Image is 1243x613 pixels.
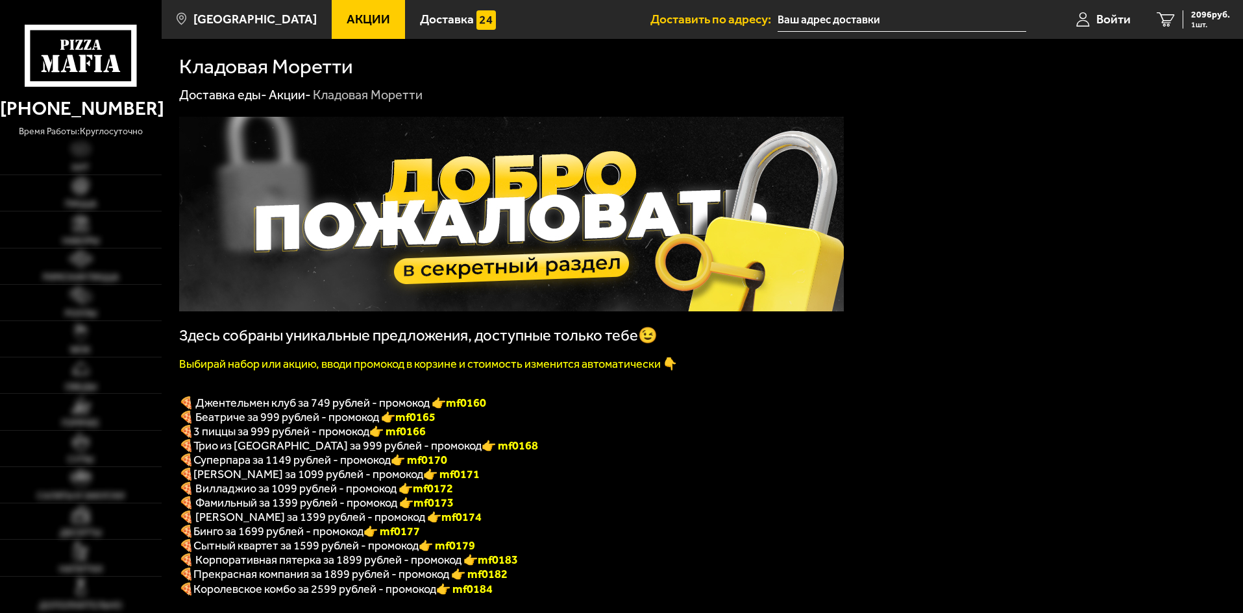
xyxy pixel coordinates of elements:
[436,582,493,596] font: 👉 mf0184
[313,87,423,104] div: Кладовая Моретти
[269,87,311,102] a: Акции-
[1191,21,1230,29] span: 1 шт.
[43,273,119,282] span: Римская пицца
[179,357,677,371] font: Выбирай набор или акцию, вводи промокод в корзине и стоимость изменится автоматически 👇
[441,510,482,524] b: mf0174
[1191,10,1230,19] span: 2096 руб.
[179,87,267,102] a: Доставка еды-
[68,455,93,464] span: Супы
[59,565,103,574] span: Напитки
[65,309,97,319] span: Роллы
[451,567,508,581] font: 👉 mf0182
[193,582,436,596] span: Королевское комбо за 2599 рублей - промокод
[391,453,447,467] font: 👉 mf0170
[62,237,99,246] span: Наборы
[193,13,317,25] span: [GEOGRAPHIC_DATA]
[37,492,125,501] span: Салаты и закуски
[478,553,518,567] b: mf0183
[395,410,436,424] b: mf0165
[60,529,101,538] span: Десерты
[446,396,486,410] b: mf0160
[179,117,844,311] img: 1024x1024
[193,439,482,453] span: Трио из [GEOGRAPHIC_DATA] за 999 рублей - промокод
[369,424,426,439] font: 👉 mf0166
[193,524,363,538] span: Бинго за 1699 рублей - промокод
[70,346,91,355] span: WOK
[179,524,193,538] b: 🍕
[179,424,193,439] font: 🍕
[179,567,193,581] font: 🍕
[193,467,423,481] span: [PERSON_NAME] за 1099 рублей - промокод
[420,13,474,25] span: Доставка
[193,567,451,581] span: Прекрасная компания за 1899 рублей - промокод
[179,496,454,510] span: 🍕 Фамильный за 1399 рублей - промокод 👉
[39,601,122,610] span: Дополнительно
[193,424,369,439] span: 3 пиццы за 999 рублей - промокод
[179,396,486,410] span: 🍕 Джентельмен клуб за 749 рублей - промокод 👉
[179,467,193,481] b: 🍕
[193,453,391,467] span: Суперпара за 1149 рублей - промокод
[423,467,480,481] b: 👉 mf0171
[179,410,436,424] span: 🍕 Беатриче за 999 рублей - промокод 👉
[482,439,538,453] font: 👉 mf0168
[65,383,97,392] span: Обеды
[179,453,193,467] font: 🍕
[193,538,419,553] span: Сытный квартет за 1599 рублей - промокод
[62,419,99,428] span: Горячее
[179,481,453,496] span: 🍕 Вилладжио за 1099 рублей - промокод 👉
[179,538,193,553] b: 🍕
[413,496,454,510] b: mf0173
[71,163,90,173] span: Хит
[179,582,193,596] font: 🍕
[778,8,1026,32] span: Санкт-Петербург, Колпино, улица Братьев Радченко, 3Б
[476,10,496,30] img: 15daf4d41897b9f0e9f617042186c801.svg
[347,13,390,25] span: Акции
[179,510,482,524] span: 🍕 [PERSON_NAME] за 1399 рублей - промокод 👉
[65,200,97,209] span: Пицца
[413,481,453,496] b: mf0172
[179,56,353,77] h1: Кладовая Моретти
[419,538,475,553] b: 👉 mf0179
[179,553,518,567] span: 🍕 Корпоративная пятерка за 1899 рублей - промокод 👉
[778,8,1026,32] input: Ваш адрес доставки
[1096,13,1131,25] span: Войти
[650,13,778,25] span: Доставить по адресу:
[363,524,420,538] b: 👉 mf0177
[179,439,193,453] font: 🍕
[179,326,658,344] span: Здесь собраны уникальные предложения, доступные только тебе😉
